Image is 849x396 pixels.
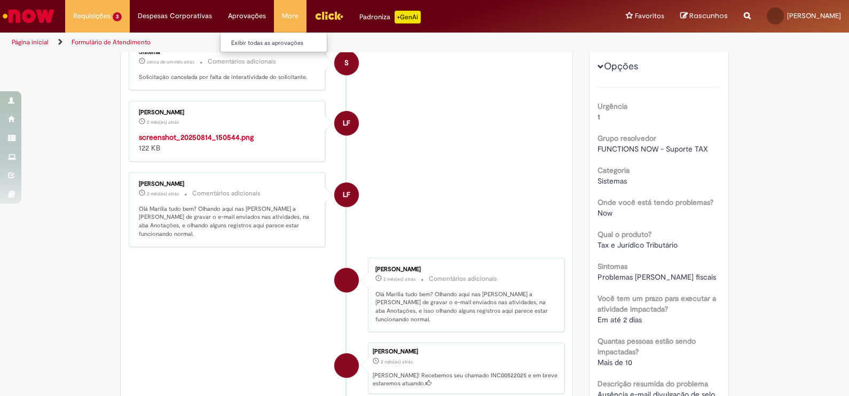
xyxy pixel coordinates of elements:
[429,274,497,283] small: Comentários adicionais
[343,182,350,208] span: LF
[147,59,194,65] time: 22/08/2025 13:04:57
[598,101,627,111] b: Urgência
[598,197,713,207] b: Onde você está tendo problemas?
[680,11,728,21] a: Rascunhos
[139,49,317,56] div: Sistema
[344,50,349,76] span: S
[635,11,664,21] span: Favoritos
[129,343,564,394] li: Marilia Vasconcelos De Castro
[598,358,632,367] span: Mais de 10
[598,229,651,239] b: Qual o produto?
[282,11,298,21] span: More
[598,262,627,271] b: Sintomas
[787,11,841,20] span: [PERSON_NAME]
[147,191,179,197] time: 14/08/2025 15:04:56
[383,276,415,282] span: 2 mês(es) atrás
[598,379,708,389] b: Descrição resumida do problema
[375,290,553,324] p: Olá Marilia tudo bem? Olhando aqui nas [PERSON_NAME] a [PERSON_NAME] de gravar o e-mail enviados ...
[598,240,678,250] span: Tax e Jurídico Tributário
[139,73,317,82] p: Solicitação cancelada por falta de interatividade do solicitante.
[147,119,179,125] time: 14/08/2025 15:05:42
[138,11,212,21] span: Despesas Corporativas
[147,119,179,125] span: 2 mês(es) atrás
[147,59,194,65] span: cerca de um mês atrás
[598,315,642,324] span: Em até 2 dias
[113,12,122,21] span: 3
[139,132,317,153] div: 122 KB
[220,32,327,52] ul: Aprovações
[381,359,413,365] time: 12/08/2025 15:49:04
[598,294,716,314] b: Você tem um prazo para executar a atividade impactada?
[375,266,553,273] div: [PERSON_NAME]
[139,132,254,142] a: screenshot_20250814_150544.png
[334,111,359,136] div: Leonardo Fazan
[598,336,696,357] b: Quantas pessoas estão sendo impactadas?
[343,110,350,136] span: LF
[381,359,413,365] span: 2 mês(es) atrás
[8,33,558,52] ul: Trilhas de página
[373,371,559,388] p: [PERSON_NAME]! Recebemos seu chamado INC00522025 e em breve estaremos atuando.
[139,205,317,239] p: Olá Marilia tudo bem? Olhando aqui nas [PERSON_NAME] a [PERSON_NAME] de gravar o e-mail enviados ...
[334,51,359,75] div: System
[1,5,56,27] img: ServiceNow
[334,183,359,207] div: Leonardo Fazan
[598,272,716,282] span: Problemas [PERSON_NAME] fiscais
[373,349,559,355] div: [PERSON_NAME]
[395,11,421,23] p: +GenAi
[315,7,343,23] img: click_logo_yellow_360x200.png
[598,112,600,122] span: 1
[598,133,656,143] b: Grupo resolvedor
[192,189,261,198] small: Comentários adicionais
[221,37,338,49] a: Exibir todas as aprovações
[147,191,179,197] span: 2 mês(es) atrás
[12,38,49,46] a: Página inicial
[334,268,359,292] div: Marilia Vasconcelos De Castro
[72,38,151,46] a: Formulário de Atendimento
[689,11,728,21] span: Rascunhos
[598,144,708,154] span: FUNCTIONS NOW - Suporte TAX
[228,11,266,21] span: Aprovações
[383,276,415,282] time: 14/08/2025 15:03:49
[208,57,276,66] small: Comentários adicionais
[598,208,612,218] span: Now
[598,176,627,186] span: Sistemas
[139,181,317,187] div: [PERSON_NAME]
[73,11,111,21] span: Requisições
[139,109,317,116] div: [PERSON_NAME]
[598,165,630,175] b: Categoria
[359,11,421,23] div: Padroniza
[334,353,359,378] div: Marilia Vasconcelos De Castro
